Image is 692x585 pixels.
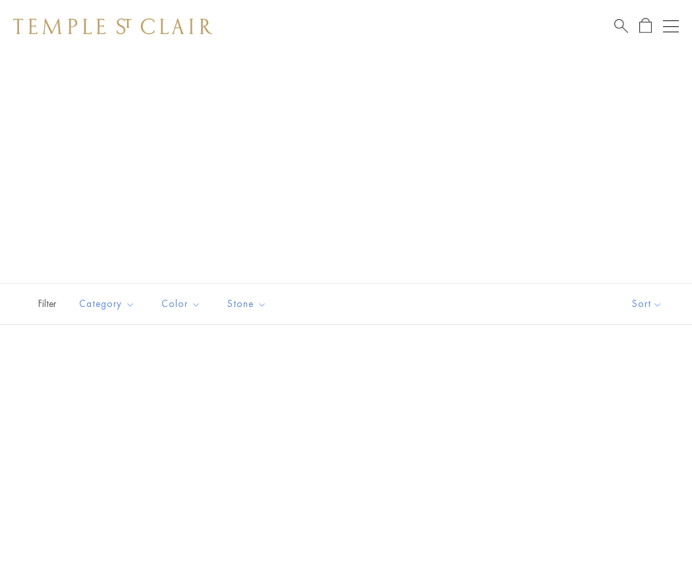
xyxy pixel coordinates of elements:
[72,296,145,312] span: Category
[13,18,212,34] img: Temple St. Clair
[69,289,145,319] button: Category
[152,289,211,319] button: Color
[602,284,692,324] button: Show sort by
[217,289,277,319] button: Stone
[639,18,652,34] a: Open Shopping Bag
[221,296,277,312] span: Stone
[155,296,211,312] span: Color
[663,18,679,34] button: Open navigation
[614,18,628,34] a: Search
